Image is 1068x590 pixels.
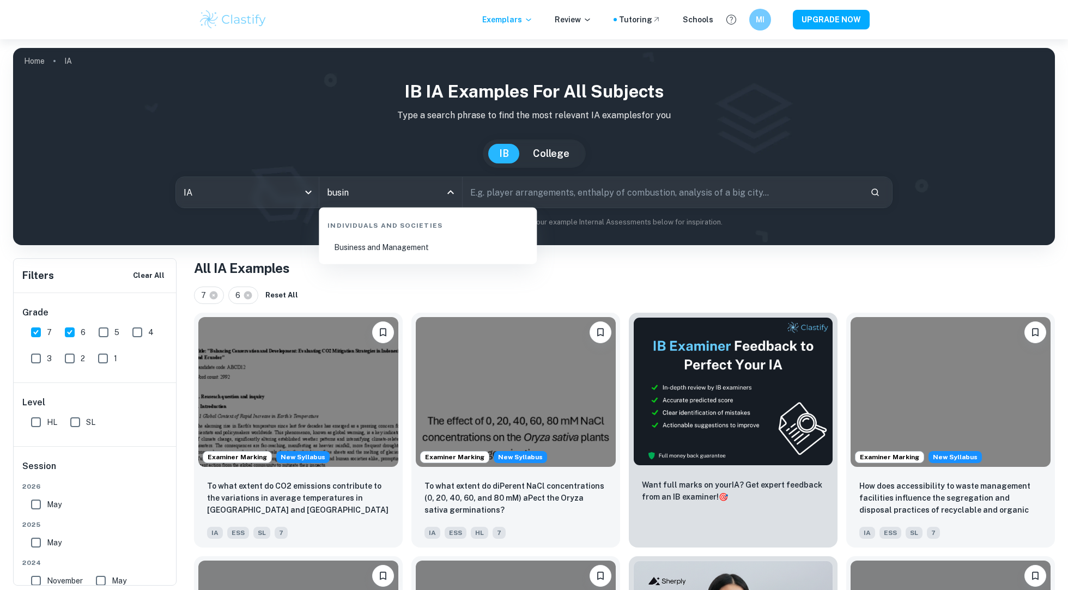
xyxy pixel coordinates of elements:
[22,520,168,530] span: 2025
[482,14,533,26] p: Exemplars
[194,258,1055,278] h1: All IA Examples
[22,109,1046,122] p: Type a search phrase to find the most relevant IA examples for you
[201,289,211,301] span: 7
[722,10,741,29] button: Help and Feedback
[263,287,301,303] button: Reset All
[47,352,52,364] span: 3
[47,498,62,510] span: May
[443,185,458,200] button: Close
[207,527,223,539] span: IA
[194,287,224,304] div: 7
[424,480,607,516] p: To what extent do diPerent NaCl concentrations (0, 20, 40, 60, and 80 mM) aPect the Oryza sativa ...
[471,527,488,539] span: HL
[13,48,1055,245] img: profile cover
[372,565,394,587] button: Bookmark
[253,527,270,539] span: SL
[906,527,923,539] span: SL
[114,352,117,364] span: 1
[112,575,126,587] span: May
[1024,565,1046,587] button: Bookmark
[22,217,1046,228] p: Not sure what to search for? You can always look through our example Internal Assessments below f...
[683,14,713,26] a: Schools
[203,452,271,462] span: Examiner Marking
[629,313,838,548] a: ThumbnailWant full marks on yourIA? Get expert feedback from an IB examiner!
[421,452,489,462] span: Examiner Marking
[411,313,620,548] a: Examiner MarkingStarting from the May 2026 session, the ESS IA requirements have changed. We crea...
[22,396,168,409] h6: Level
[416,317,616,467] img: ESS IA example thumbnail: To what extent do diPerent NaCl concentr
[86,416,95,428] span: SL
[275,527,288,539] span: 7
[276,451,330,463] div: Starting from the May 2026 session, the ESS IA requirements have changed. We created this exempla...
[493,527,506,539] span: 7
[494,451,547,463] span: New Syllabus
[445,527,466,539] span: ESS
[228,287,258,304] div: 6
[929,451,982,463] span: New Syllabus
[47,575,83,587] span: November
[22,482,168,491] span: 2026
[276,451,330,463] span: New Syllabus
[47,326,52,338] span: 7
[590,321,611,343] button: Bookmark
[879,527,901,539] span: ESS
[130,267,167,284] button: Clear All
[929,451,982,463] div: Starting from the May 2026 session, the ESS IA requirements have changed. We created this exempla...
[47,416,57,428] span: HL
[194,313,403,548] a: Examiner MarkingStarting from the May 2026 session, the ESS IA requirements have changed. We crea...
[227,527,249,539] span: ESS
[81,326,86,338] span: 6
[235,289,245,301] span: 6
[793,10,870,29] button: UPGRADE NOW
[463,177,861,208] input: E.g. player arrangements, enthalpy of combustion, analysis of a big city...
[424,527,440,539] span: IA
[619,14,661,26] a: Tutoring
[633,317,833,466] img: Thumbnail
[207,480,390,517] p: To what extent do CO2 emissions contribute to the variations in average temperatures in Indonesia...
[176,177,319,208] div: IA
[749,9,771,31] button: MI
[494,451,547,463] div: Starting from the May 2026 session, the ESS IA requirements have changed. We created this exempla...
[24,53,45,69] a: Home
[642,479,824,503] p: Want full marks on your IA ? Get expert feedback from an IB examiner!
[866,183,884,202] button: Search
[22,558,168,568] span: 2024
[927,527,940,539] span: 7
[590,565,611,587] button: Bookmark
[198,9,268,31] img: Clastify logo
[719,492,728,501] span: 🎯
[522,144,580,163] button: College
[22,78,1046,105] h1: IB IA examples for all subjects
[22,268,54,283] h6: Filters
[81,352,85,364] span: 2
[855,452,924,462] span: Examiner Marking
[323,212,532,235] div: Individuals and Societies
[114,326,119,338] span: 5
[1024,321,1046,343] button: Bookmark
[859,480,1042,517] p: How does accessibility to waste management facilities influence the segregation and disposal prac...
[64,55,72,67] p: IA
[851,317,1051,467] img: ESS IA example thumbnail: How does accessibility to waste manageme
[846,313,1055,548] a: Examiner MarkingStarting from the May 2026 session, the ESS IA requirements have changed. We crea...
[555,14,592,26] p: Review
[22,306,168,319] h6: Grade
[323,235,532,260] li: Business and Management
[47,537,62,549] span: May
[859,527,875,539] span: IA
[22,460,168,482] h6: Session
[754,14,767,26] h6: MI
[488,144,520,163] button: IB
[198,317,398,467] img: ESS IA example thumbnail: To what extent do CO2 emissions contribu
[372,321,394,343] button: Bookmark
[148,326,154,338] span: 4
